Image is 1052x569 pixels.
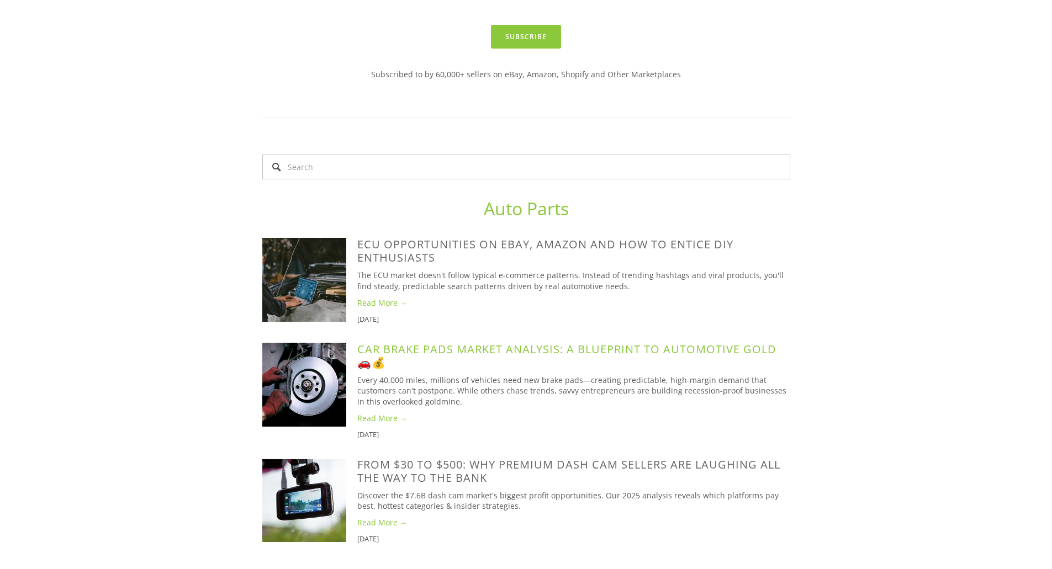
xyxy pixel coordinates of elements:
[357,270,790,291] p: The ECU market doesn't follow typical e-commerce patterns. Instead of trending hashtags and viral...
[262,67,790,81] p: Subscribed to by 60,000+ sellers on eBay, Amazon, Shopify and Other Marketplaces
[262,238,346,322] img: ECU Opportunities on eBay, Amazon and How to Entice DIY Enthusiasts
[357,314,379,324] time: [DATE]
[262,343,357,427] a: Car Brake Pads Market Analysis: A Blueprint to Automotive Gold 🚗💰
[357,490,790,512] p: Discover the $7.6B dash cam market's biggest profit opportunities. Our 2025 analysis reveals whic...
[357,457,780,485] a: From $30 to $500: Why Premium Dash Cam Sellers Are Laughing All the Way to the Bank
[357,342,776,370] a: Car Brake Pads Market Analysis: A Blueprint to Automotive Gold 🚗💰
[357,237,733,265] a: ECU Opportunities on eBay, Amazon and How to Entice DIY Enthusiasts
[262,155,790,179] input: Search
[357,413,790,424] a: Read More →
[357,534,379,544] time: [DATE]
[357,429,379,439] time: [DATE]
[491,25,561,49] a: Subscribe
[357,517,790,528] a: Read More →
[262,238,357,322] a: ECU Opportunities on eBay, Amazon and How to Entice DIY Enthusiasts
[357,375,790,407] p: Every 40,000 miles, millions of vehicles need new brake pads—creating predictable, high-margin de...
[484,196,569,220] a: Auto Parts
[262,458,346,542] img: From $30 to $500: Why Premium Dash Cam Sellers Are Laughing All the Way to the Bank
[262,458,357,542] a: From $30 to $500: Why Premium Dash Cam Sellers Are Laughing All the Way to the Bank
[262,343,346,427] img: Car Brake Pads Market Analysis: A Blueprint to Automotive Gold 🚗💰
[357,297,790,309] a: Read More →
